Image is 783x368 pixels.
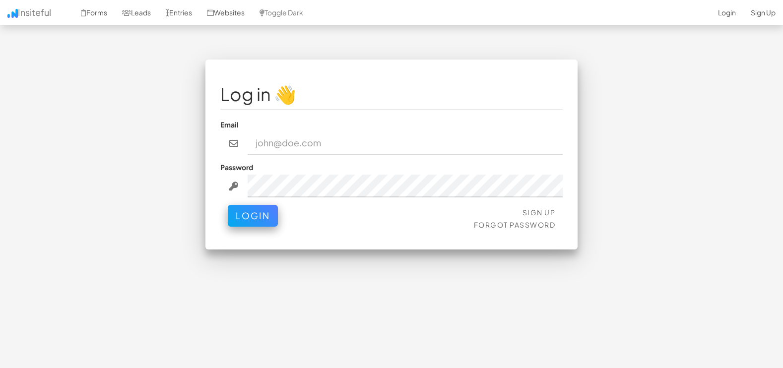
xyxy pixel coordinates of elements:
[228,205,278,227] button: Login
[522,208,556,217] a: Sign Up
[248,132,563,155] input: john@doe.com
[220,84,563,104] h1: Log in 👋
[220,120,239,129] label: Email
[7,9,18,18] img: icon.png
[220,162,253,172] label: Password
[474,220,556,229] a: Forgot Password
